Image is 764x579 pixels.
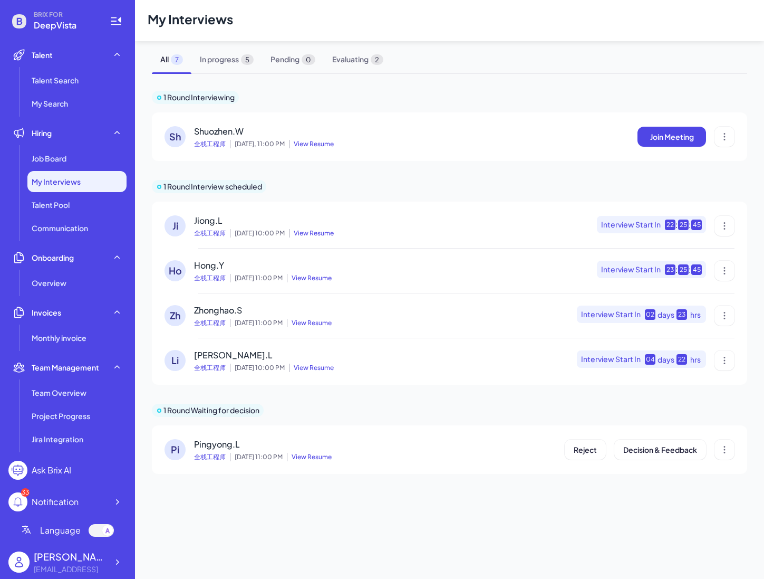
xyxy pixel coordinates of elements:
span: View Resume [287,319,332,327]
span: View Resume [287,274,332,282]
span: Shuozhen.W [194,126,244,137]
div: : [675,263,678,276]
span: Interview Start In [601,264,661,275]
span: Invoices [32,307,61,318]
div: Ask Brix AI [32,464,71,477]
span: [DATE] 11:00 PM [230,274,283,282]
div: : [689,219,691,231]
span: [DATE] 11:00 PM [230,319,283,327]
span: Interview Start In [601,219,661,230]
span: 全栈工程师 [194,453,226,461]
span: View Resume [289,140,334,148]
span: Project Progress [32,411,90,421]
span: Jiong.L [194,215,223,226]
span: 全栈工程师 [194,364,226,372]
div: Ho [165,260,186,281]
span: Overview [32,278,66,288]
div: 23 [676,309,687,320]
div: 25 [678,220,689,230]
span: Talent Pool [32,200,70,210]
div: Zh [165,305,186,326]
span: Decision & Feedback [623,445,697,454]
span: In progress [191,45,262,73]
button: Decision & Feedback [614,440,706,460]
div: 23 [665,264,675,275]
div: Sh [165,126,186,147]
p: 1 Round Waiting for decision [163,405,259,416]
span: 全栈工程师 [194,229,226,238]
span: Monthly invoice [32,333,86,343]
p: 1 Round Interviewing [163,92,235,103]
span: Hong.Y [194,260,224,271]
div: hrs [689,309,702,320]
span: DeepVista [34,19,97,32]
span: View Resume [289,229,334,238]
span: 7 [171,54,183,65]
span: Evaluating [324,45,392,73]
span: Team Overview [32,387,86,398]
span: 2 [371,54,383,65]
div: Ji [165,215,186,236]
div: : [675,219,678,231]
span: Interview Start In [581,309,641,320]
span: [DATE] 11:00 PM [230,453,283,461]
span: Team Management [32,362,99,373]
span: Talent Search [32,75,79,86]
div: Pi [165,439,186,460]
span: Zhonghao.S [194,305,242,316]
span: Communication [32,223,88,233]
button: Join Meeting [637,127,706,147]
span: [DATE] 10:00 PM [230,364,285,372]
span: 全栈工程师 [194,319,226,327]
div: 25 [678,264,689,275]
span: 0 [302,54,315,65]
span: [DATE] 10:00 PM [230,229,285,238]
span: 全栈工程师 [194,140,226,148]
p: 1 Round Interview scheduled [163,181,262,192]
div: Jing Conan Wang [34,549,108,564]
span: [DATE], 11:00 PM [230,140,285,148]
div: 04 [645,354,655,365]
div: days [657,309,674,320]
div: days [657,354,674,365]
span: My Interviews [32,176,81,187]
div: 45 [691,220,702,230]
div: 22 [676,354,687,365]
div: : [689,263,691,276]
div: hrs [689,354,702,365]
span: All [152,45,191,73]
span: Job Board [32,153,66,164]
span: Interview Start In [581,354,641,365]
span: Reject [574,445,597,454]
div: Li [165,350,186,371]
span: Talent [32,50,53,60]
div: 45 [691,264,702,275]
span: Jira Integration [32,434,83,444]
span: 全栈工程师 [194,274,226,282]
img: user_logo.png [8,552,30,573]
div: 22 [665,220,675,230]
span: My Search [32,98,68,109]
div: Notification [32,496,79,508]
span: Pingyong.L [194,439,240,450]
span: 5 [241,54,254,65]
span: Hiring [32,128,52,138]
span: Language [40,524,81,537]
div: 33 [21,488,30,497]
div: 02 [645,309,655,320]
span: Join Meeting [650,132,694,141]
div: jingconan@deepvista.ai [34,564,108,575]
button: Reject [565,440,606,460]
span: Pending [262,45,324,73]
span: View Resume [289,364,334,372]
span: BRIX FOR [34,11,97,19]
span: [PERSON_NAME].L [194,349,273,360]
span: Onboarding [32,252,74,263]
span: View Resume [287,453,332,461]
